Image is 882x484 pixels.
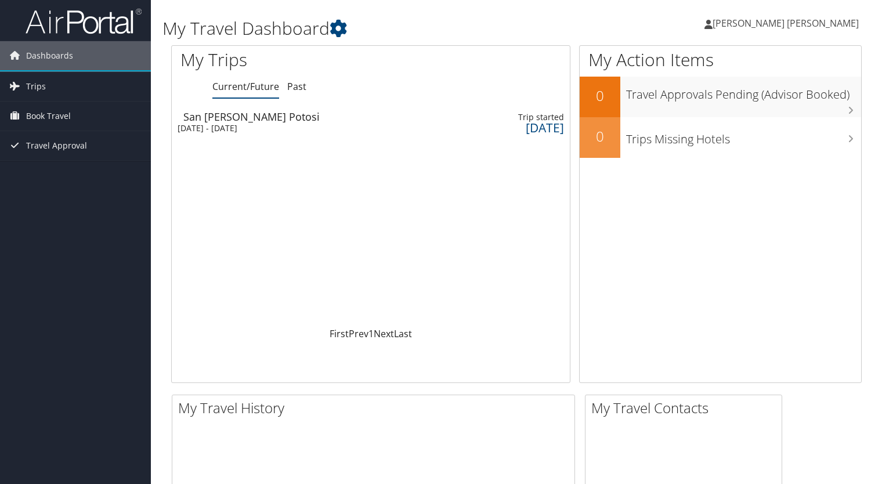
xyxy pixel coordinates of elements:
[26,8,142,35] img: airportal-logo.png
[178,398,574,418] h2: My Travel History
[368,327,374,340] a: 1
[580,77,861,117] a: 0Travel Approvals Pending (Advisor Booked)
[704,6,870,41] a: [PERSON_NAME] [PERSON_NAME]
[457,112,564,122] div: Trip started
[580,48,861,72] h1: My Action Items
[591,398,782,418] h2: My Travel Contacts
[178,123,413,133] div: [DATE] - [DATE]
[26,102,71,131] span: Book Travel
[330,327,349,340] a: First
[626,125,861,147] h3: Trips Missing Hotels
[26,131,87,160] span: Travel Approval
[162,16,634,41] h1: My Travel Dashboard
[580,117,861,158] a: 0Trips Missing Hotels
[349,327,368,340] a: Prev
[626,81,861,103] h3: Travel Approvals Pending (Advisor Booked)
[394,327,412,340] a: Last
[580,86,620,106] h2: 0
[26,41,73,70] span: Dashboards
[457,122,564,133] div: [DATE]
[287,80,306,93] a: Past
[180,48,395,72] h1: My Trips
[183,111,419,122] div: San [PERSON_NAME] Potosi
[713,17,859,30] span: [PERSON_NAME] [PERSON_NAME]
[26,72,46,101] span: Trips
[212,80,279,93] a: Current/Future
[580,127,620,146] h2: 0
[374,327,394,340] a: Next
